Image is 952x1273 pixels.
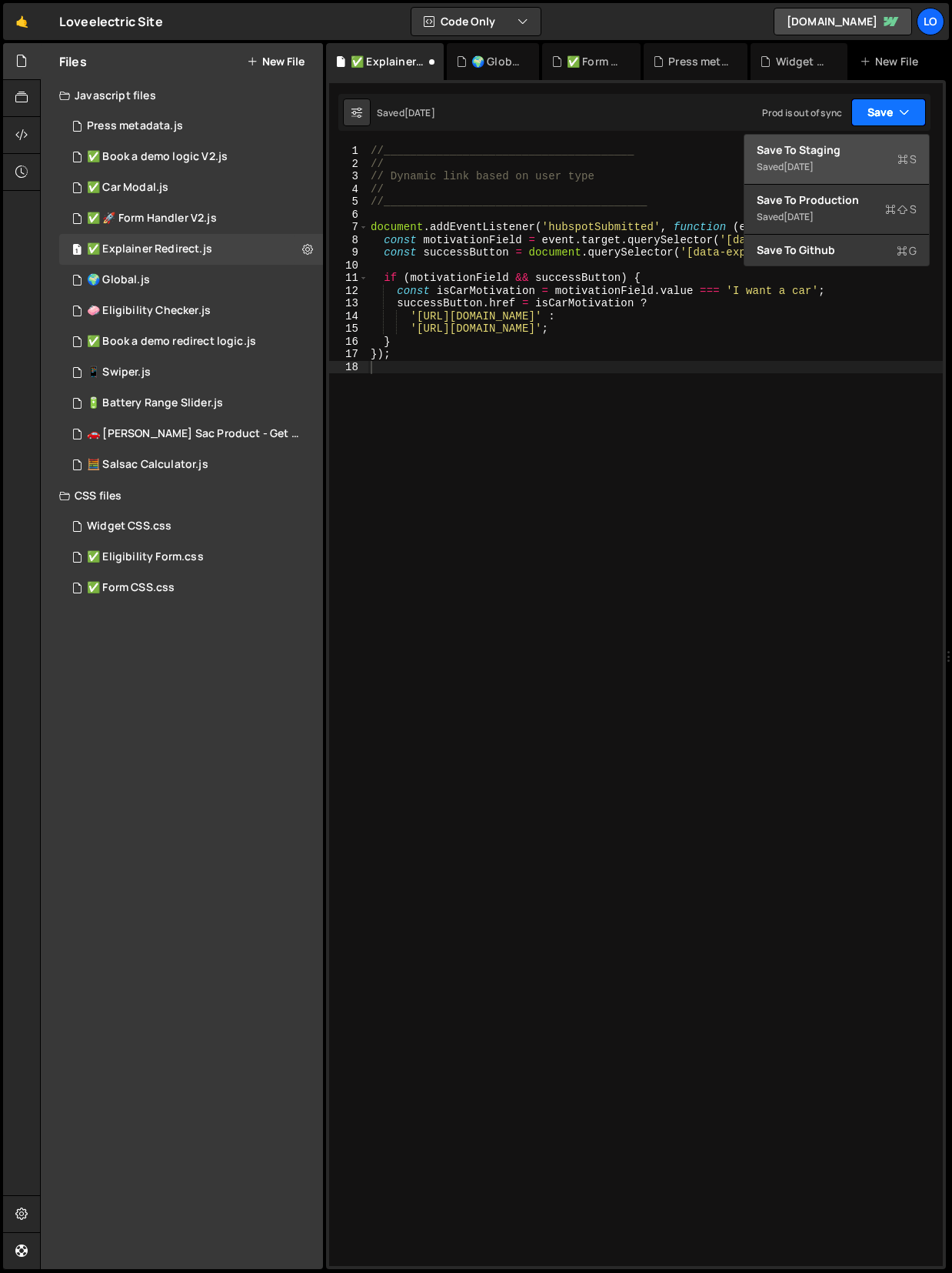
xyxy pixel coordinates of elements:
div: 13 [329,297,368,310]
div: 12 [329,285,368,298]
div: Saved [377,106,435,119]
div: 8014/41778.js [59,234,323,265]
div: 4 [329,183,368,196]
div: 🌍 Global.js [471,54,521,69]
div: 8014/42769.js [59,265,323,296]
button: Code Only [411,8,541,35]
div: Widget CSS.css [87,520,171,533]
div: Saved [757,208,917,226]
div: 🔋 Battery Range Slider.js [87,396,223,410]
div: 🌍 Global.js [87,273,150,287]
div: 2 [329,158,368,171]
div: 8014/46694.js [59,142,323,172]
div: 14 [329,310,368,323]
div: ✅ Eligibility Form.css [87,550,204,564]
div: 3 [329,170,368,183]
div: 8014/41354.css [59,542,323,573]
div: 10 [329,259,368,272]
div: ✅ Form CSS.css [87,581,175,595]
h2: Files [59,53,87,70]
div: ✅ Book a demo redirect logic.js [87,335,256,349]
div: Loveelectric Site [59,12,163,31]
div: 8014/42657.js [59,296,323,326]
button: Save [851,99,926,126]
button: Save to GithubG [744,235,929,266]
div: 5 [329,195,368,209]
div: 🧮 Salsac Calculator.js [87,458,208,472]
div: ✅ 🚀 Form Handler V2.js [87,212,217,226]
div: 7 [329,221,368,234]
div: 8 [329,234,368,247]
div: [DATE] [784,160,814,173]
div: Widget CSS.css [776,54,829,69]
div: CSS files [41,480,323,511]
a: [DOMAIN_NAME] [774,8,912,35]
button: Save to ProductionS Saved[DATE] [744,185,929,235]
div: 8014/34824.js [59,388,323,419]
div: Press metadata.js [668,54,729,69]
div: 8014/41995.js [59,172,323,203]
div: New File [860,54,924,69]
div: 16 [329,336,368,349]
div: 11 [329,272,368,285]
div: Javascript files [41,80,323,111]
a: 🤙 [3,3,41,40]
button: New File [247,55,305,68]
div: 8014/33036.js [59,419,328,449]
div: Press metadata.js [87,119,183,133]
span: S [885,202,917,217]
div: 8014/41355.js [59,326,323,357]
div: 17 [329,348,368,361]
div: 8014/34949.js [59,357,323,388]
div: ✅ Explainer Redirect.js [351,54,425,69]
div: 🧼 Eligibility Checker.js [87,304,211,318]
div: Save to Github [757,242,917,258]
div: 📱 Swiper.js [87,366,151,379]
div: 🚗 [PERSON_NAME] Sac Product - Get started.js [87,427,299,441]
div: [DATE] [404,106,435,119]
span: G [897,243,917,259]
a: Lo [917,8,944,35]
div: Prod is out of sync [762,106,842,119]
button: Save to StagingS Saved[DATE] [744,135,929,185]
div: 1 [329,145,368,158]
div: ✅ Explainer Redirect.js [87,242,212,256]
div: ✅ Car Modal.js [87,181,168,195]
div: [DATE] [784,210,814,223]
span: 1 [72,245,82,257]
div: 8014/42987.js [59,203,323,234]
div: 8014/47792.js [59,111,323,142]
div: ✅ Book a demo logic V2.js [87,150,228,164]
div: 6 [329,209,368,222]
div: 9 [329,246,368,259]
div: ✅ Form CSS.css [567,54,622,69]
div: 8014/47728.css [59,511,323,542]
div: 8014/41351.css [59,573,323,603]
div: Save to Production [757,192,917,208]
div: 15 [329,322,368,336]
span: S [897,152,917,167]
div: 8014/28850.js [59,449,323,480]
div: Save to Staging [757,142,917,158]
div: 18 [329,361,368,374]
div: Saved [757,158,917,176]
